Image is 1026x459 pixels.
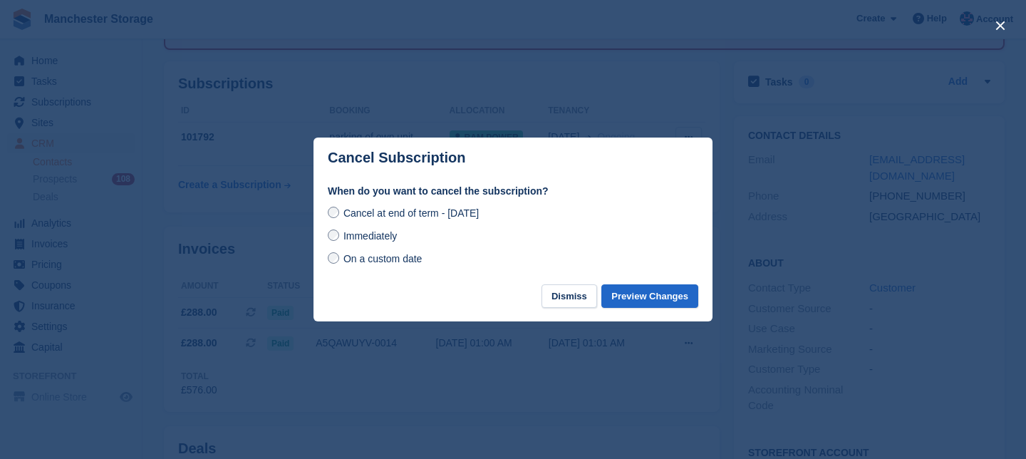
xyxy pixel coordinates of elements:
[989,14,1012,37] button: close
[343,253,423,264] span: On a custom date
[601,284,698,308] button: Preview Changes
[541,284,597,308] button: Dismiss
[328,150,465,166] p: Cancel Subscription
[328,184,698,199] label: When do you want to cancel the subscription?
[343,207,479,219] span: Cancel at end of term - [DATE]
[328,207,339,218] input: Cancel at end of term - [DATE]
[343,230,397,242] span: Immediately
[328,252,339,264] input: On a custom date
[328,229,339,241] input: Immediately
